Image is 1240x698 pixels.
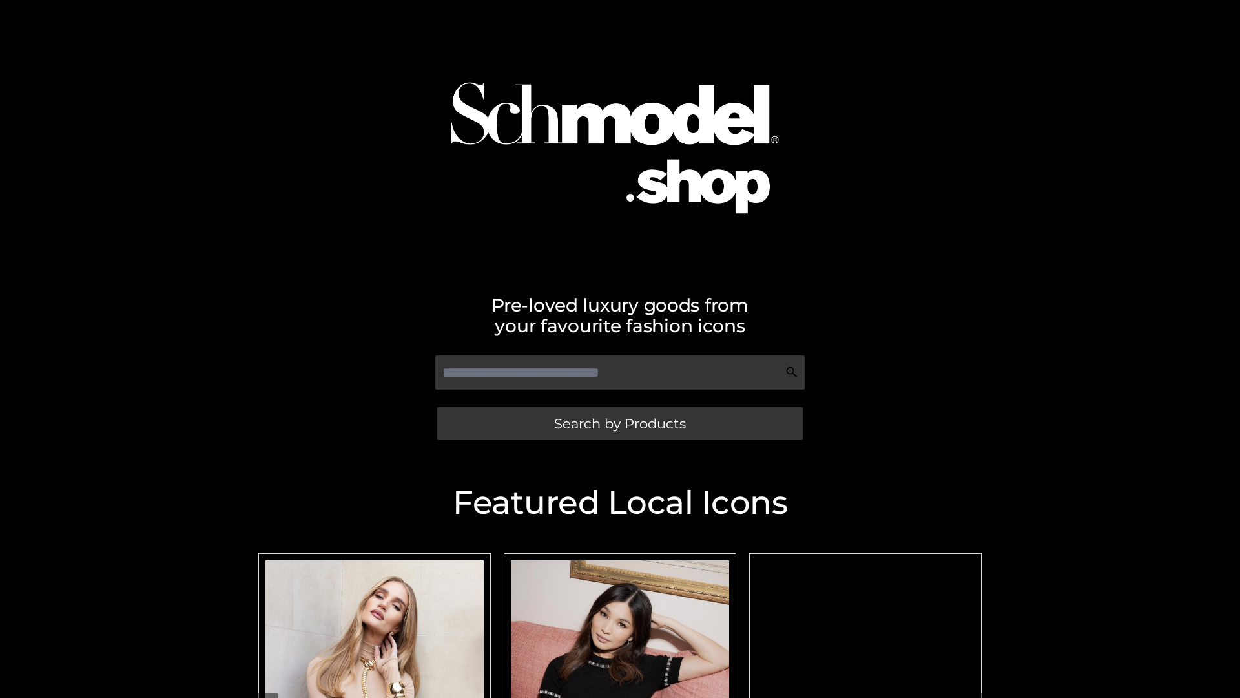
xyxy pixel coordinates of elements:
[554,417,686,430] span: Search by Products
[437,407,803,440] a: Search by Products
[252,487,988,519] h2: Featured Local Icons​
[252,295,988,336] h2: Pre-loved luxury goods from your favourite fashion icons
[785,366,798,379] img: Search Icon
